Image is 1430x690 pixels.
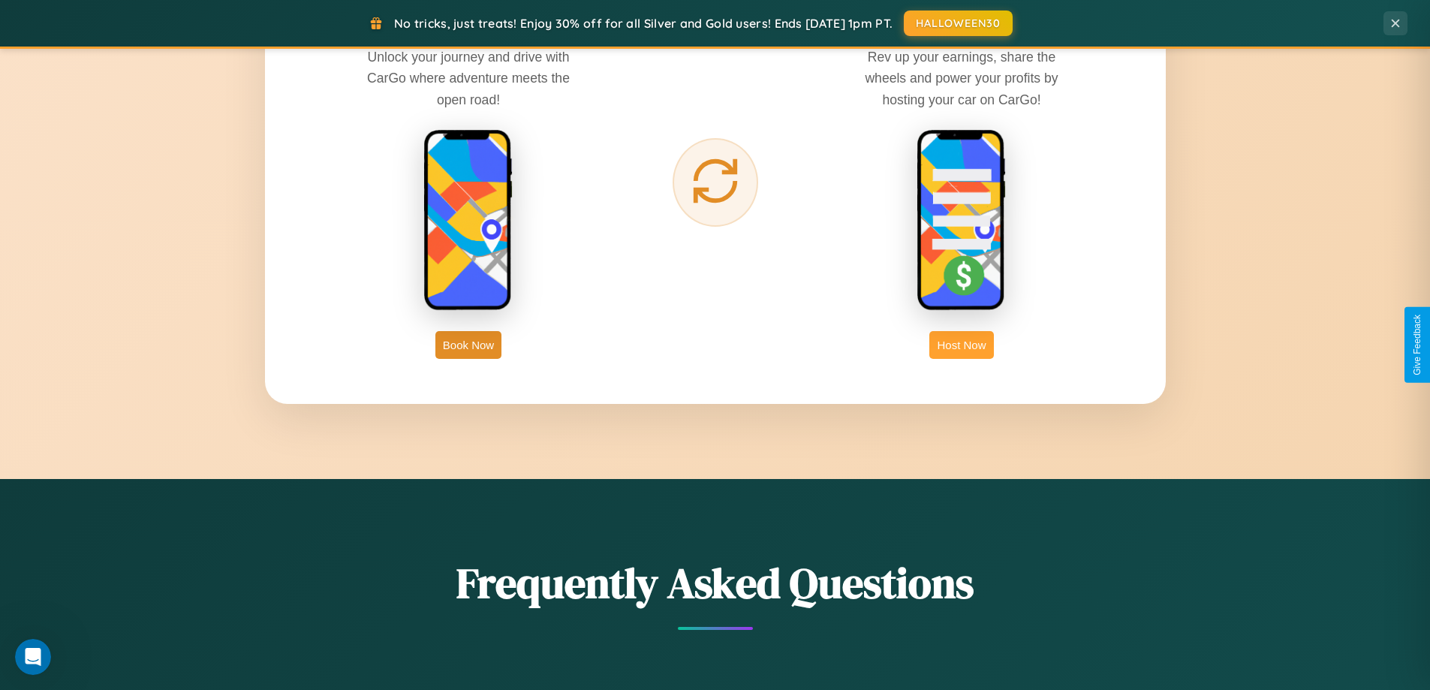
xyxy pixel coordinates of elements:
span: No tricks, just treats! Enjoy 30% off for all Silver and Gold users! Ends [DATE] 1pm PT. [394,16,893,31]
img: host phone [917,129,1007,312]
button: Book Now [435,331,501,359]
button: Host Now [929,331,993,359]
div: Give Feedback [1412,315,1422,375]
button: HALLOWEEN30 [904,11,1013,36]
p: Unlock your journey and drive with CarGo where adventure meets the open road! [356,47,581,110]
p: Rev up your earnings, share the wheels and power your profits by hosting your car on CarGo! [849,47,1074,110]
iframe: Intercom live chat [15,639,51,675]
img: rent phone [423,129,513,312]
h2: Frequently Asked Questions [265,554,1166,612]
